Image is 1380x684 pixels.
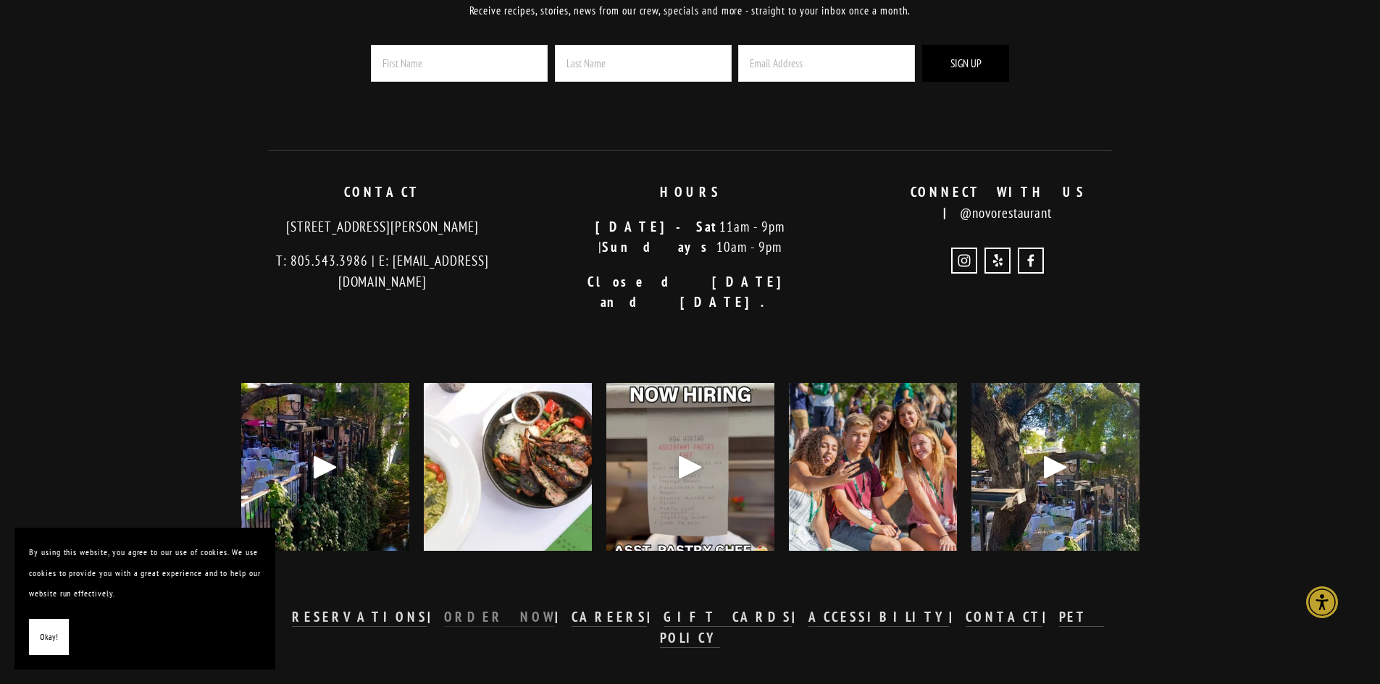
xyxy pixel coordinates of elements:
strong: ACCESSIBILITY [808,608,949,625]
span: Okay! [40,627,58,648]
strong: | [949,608,966,625]
a: ACCESSIBILITY [808,608,949,627]
section: Cookie banner [14,528,275,670]
strong: CAREERS [572,608,647,625]
input: First Name [371,45,548,82]
a: Yelp [984,248,1011,274]
a: GIFT CARDS [664,608,793,627]
strong: CONTACT [344,183,421,200]
a: ORDER NOW [444,608,556,627]
strong: RESERVATIONS [292,608,427,625]
p: 11am - 9pm | 10am - 9pm [548,216,832,258]
a: PET POLICY [660,608,1104,647]
img: The countdown to holiday parties has begun! 🎉 Whether you&rsquo;re planning something cozy at Nov... [403,383,613,551]
p: Receive recipes, stories, news from our crew, specials and more - straight to your inbox once a m... [331,2,1049,20]
p: T: 805.543.3986 | E: [EMAIL_ADDRESS][DOMAIN_NAME] [241,250,524,292]
strong: HOURS [660,183,721,200]
img: Welcome back, Mustangs! 🐎 WOW Week is here and we&rsquo;re excited to kick off the school year wi... [789,383,957,551]
strong: | [1042,608,1059,625]
div: Play [308,449,343,484]
div: Accessibility Menu [1306,586,1338,618]
p: By using this website, you agree to our use of cookies. We use cookies to provide you with a grea... [29,542,261,604]
input: Email Address [738,45,915,82]
input: Last Name [555,45,732,82]
a: Instagram [951,248,977,274]
p: [STREET_ADDRESS][PERSON_NAME] [241,216,524,237]
div: Play [673,449,708,484]
div: Play [1038,449,1073,484]
strong: PET POLICY [660,608,1104,646]
strong: | [427,608,444,625]
button: Okay! [29,619,69,656]
strong: | [647,608,664,625]
strong: GIFT CARDS [664,608,793,625]
a: CONTACT [966,608,1042,627]
strong: | [555,608,572,625]
a: CAREERS [572,608,647,627]
a: RESERVATIONS [292,608,427,627]
strong: ORDER NOW [444,608,556,625]
strong: CONNECT WITH US | [911,183,1101,221]
strong: [DATE]-Sat [595,218,719,235]
strong: Closed [DATE] and [DATE]. [587,273,808,311]
p: @novorestaurant [856,182,1139,223]
strong: | [792,608,808,625]
span: Sign Up [950,56,982,70]
strong: Sundays [602,238,716,256]
strong: CONTACT [966,608,1042,625]
a: Novo Restaurant and Lounge [1018,248,1044,274]
button: Sign Up [922,45,1009,82]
